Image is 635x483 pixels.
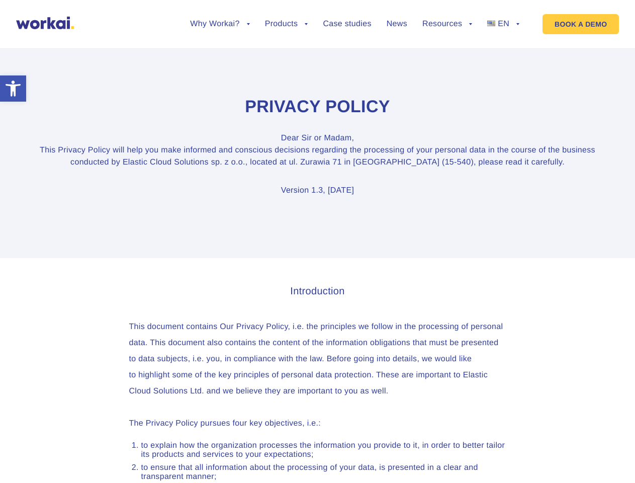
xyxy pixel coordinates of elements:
[498,20,509,28] span: EN
[39,96,597,119] h1: Privacy Policy
[141,463,506,481] li: to ensure that all information about the processing of your data, is presented in a clear and tra...
[265,20,308,28] a: Products
[129,284,506,299] h3: Introduction
[39,185,597,197] p: Version 1.3, [DATE]
[190,20,249,28] a: Why Workai?
[422,20,472,28] a: Resources
[141,441,506,459] li: to explain how the organization processes the information you provide to it, in order to better t...
[542,14,619,34] a: BOOK A DEMO
[323,20,371,28] a: Case studies
[39,132,597,169] p: Dear Sir or Madam, This Privacy Policy will help you make informed and conscious decisions regard...
[129,319,506,399] p: This document contains Our Privacy Policy, i.e. the principles we follow in the processing of per...
[129,416,506,432] p: The Privacy Policy pursues four key objectives, i.e.:
[387,20,407,28] a: News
